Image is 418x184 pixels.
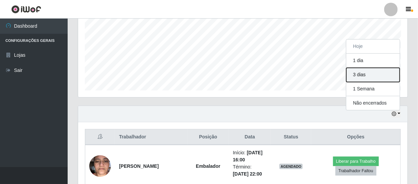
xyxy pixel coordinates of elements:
li: Término: [233,163,267,178]
th: Data [229,129,271,145]
th: Status [271,129,311,145]
strong: Embalador [196,163,220,169]
img: CoreUI Logo [11,5,41,14]
span: AGENDADO [279,164,303,169]
img: 1719569295879.jpeg [89,152,111,180]
th: Opções [311,129,400,145]
button: 1 Semana [346,82,400,96]
time: [DATE] 22:00 [233,171,262,177]
button: Não encerrados [346,96,400,110]
th: Posição [187,129,229,145]
button: Liberar para Trabalho [333,157,379,166]
button: 3 dias [346,68,400,82]
button: 1 dia [346,54,400,68]
strong: [PERSON_NAME] [119,163,159,169]
li: Início: [233,149,267,163]
button: Trabalhador Faltou [335,166,376,176]
time: [DATE] 16:00 [233,150,263,162]
th: Trabalhador [115,129,187,145]
button: Hoje [346,40,400,54]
